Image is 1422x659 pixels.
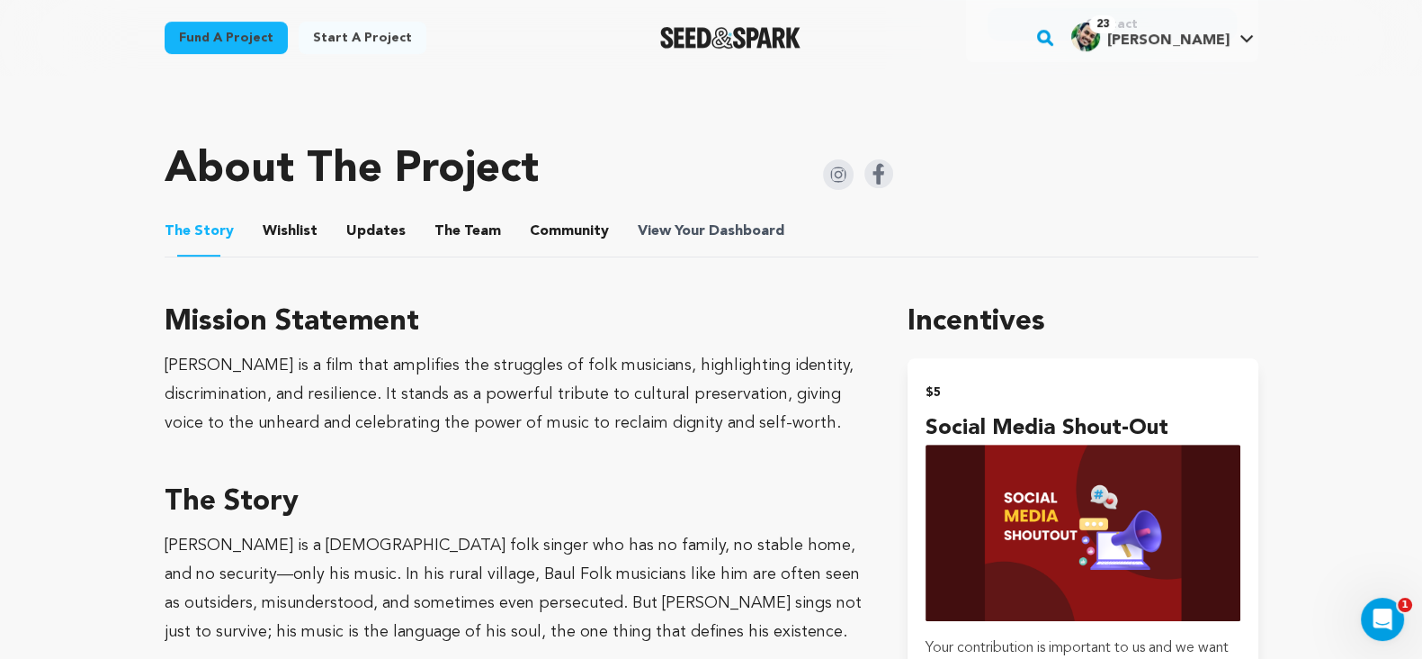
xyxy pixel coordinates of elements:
h3: The Story [165,481,865,524]
span: Dashboard [709,221,784,242]
span: Community [530,221,609,242]
h1: About The Project [165,149,539,192]
span: [PERSON_NAME] [1107,33,1229,48]
span: Updates [346,221,406,242]
span: Team [434,221,501,242]
p: [PERSON_NAME] is a [DEMOGRAPHIC_DATA] folk singer who has no family, no stable home, and no secur... [165,531,865,646]
span: 23 [1089,15,1116,33]
span: The [434,221,461,242]
h2: $5 [926,380,1239,405]
span: The [165,221,191,242]
a: HASIB A.'s Profile [1068,19,1257,51]
div: [PERSON_NAME] is a film that amplifies the struggles of folk musicians, highlighting identity, di... [165,351,865,438]
a: Start a project [299,22,426,54]
span: Story [165,221,234,242]
iframe: Intercom live chat [1361,598,1404,641]
a: Seed&Spark Homepage [660,27,801,49]
img: 6436c1d068c450c1.jpg [1071,23,1100,51]
a: Fund a project [165,22,288,54]
a: ViewYourDashboard [638,221,788,242]
img: Seed&Spark Logo Dark Mode [660,27,801,49]
img: incentive [926,445,1239,621]
img: Seed&Spark Instagram Icon [823,159,854,190]
span: Wishlist [263,221,317,242]
img: Seed&Spark Facebook Icon [864,159,893,188]
span: HASIB A.'s Profile [1068,19,1257,57]
span: 1 [1398,598,1412,612]
div: HASIB A.'s Profile [1071,23,1229,51]
h1: Incentives [908,301,1257,344]
span: Your [638,221,788,242]
h4: Social Media Shout-out [926,412,1239,445]
h3: Mission Statement [165,301,865,344]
